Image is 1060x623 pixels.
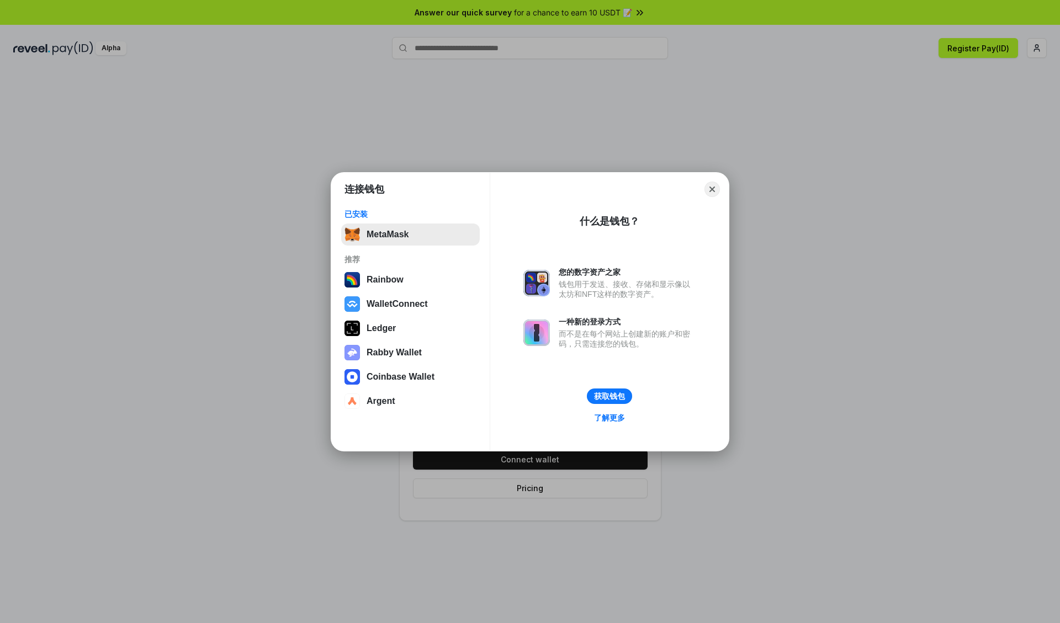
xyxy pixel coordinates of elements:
[587,388,632,404] button: 获取钱包
[341,342,480,364] button: Rabby Wallet
[580,215,639,228] div: 什么是钱包？
[344,254,476,264] div: 推荐
[559,317,696,327] div: 一种新的登录方式
[523,320,550,346] img: svg+xml,%3Csvg%20xmlns%3D%22http%3A%2F%2Fwww.w3.org%2F2000%2Fsvg%22%20fill%3D%22none%22%20viewBox...
[341,269,480,291] button: Rainbow
[344,393,360,409] img: svg+xml,%3Csvg%20width%3D%2228%22%20height%3D%2228%22%20viewBox%3D%220%200%2028%2028%22%20fill%3D...
[594,413,625,423] div: 了解更多
[559,329,696,349] div: 而不是在每个网站上创建新的账户和密码，只需连接您的钱包。
[341,293,480,315] button: WalletConnect
[341,366,480,388] button: Coinbase Wallet
[367,275,404,285] div: Rainbow
[367,348,422,358] div: Rabby Wallet
[344,272,360,287] img: svg+xml,%3Csvg%20width%3D%22120%22%20height%3D%22120%22%20viewBox%3D%220%200%20120%20120%22%20fil...
[523,270,550,296] img: svg+xml,%3Csvg%20xmlns%3D%22http%3A%2F%2Fwww.w3.org%2F2000%2Fsvg%22%20fill%3D%22none%22%20viewBox...
[367,323,396,333] div: Ledger
[587,411,632,425] a: 了解更多
[704,182,720,197] button: Close
[344,345,360,360] img: svg+xml,%3Csvg%20xmlns%3D%22http%3A%2F%2Fwww.w3.org%2F2000%2Fsvg%22%20fill%3D%22none%22%20viewBox...
[344,296,360,312] img: svg+xml,%3Csvg%20width%3D%2228%22%20height%3D%2228%22%20viewBox%3D%220%200%2028%2028%22%20fill%3D...
[344,209,476,219] div: 已安装
[559,267,696,277] div: 您的数字资产之家
[341,317,480,339] button: Ledger
[341,223,480,246] button: MetaMask
[344,321,360,336] img: svg+xml,%3Csvg%20xmlns%3D%22http%3A%2F%2Fwww.w3.org%2F2000%2Fsvg%22%20width%3D%2228%22%20height%3...
[341,390,480,412] button: Argent
[344,227,360,242] img: svg+xml,%3Csvg%20fill%3D%22none%22%20height%3D%2233%22%20viewBox%3D%220%200%2035%2033%22%20width%...
[367,372,434,382] div: Coinbase Wallet
[344,183,384,196] h1: 连接钱包
[344,369,360,385] img: svg+xml,%3Csvg%20width%3D%2228%22%20height%3D%2228%22%20viewBox%3D%220%200%2028%2028%22%20fill%3D...
[367,396,395,406] div: Argent
[594,391,625,401] div: 获取钱包
[367,230,409,239] div: MetaMask
[559,279,696,299] div: 钱包用于发送、接收、存储和显示像以太坊和NFT这样的数字资产。
[367,299,428,309] div: WalletConnect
